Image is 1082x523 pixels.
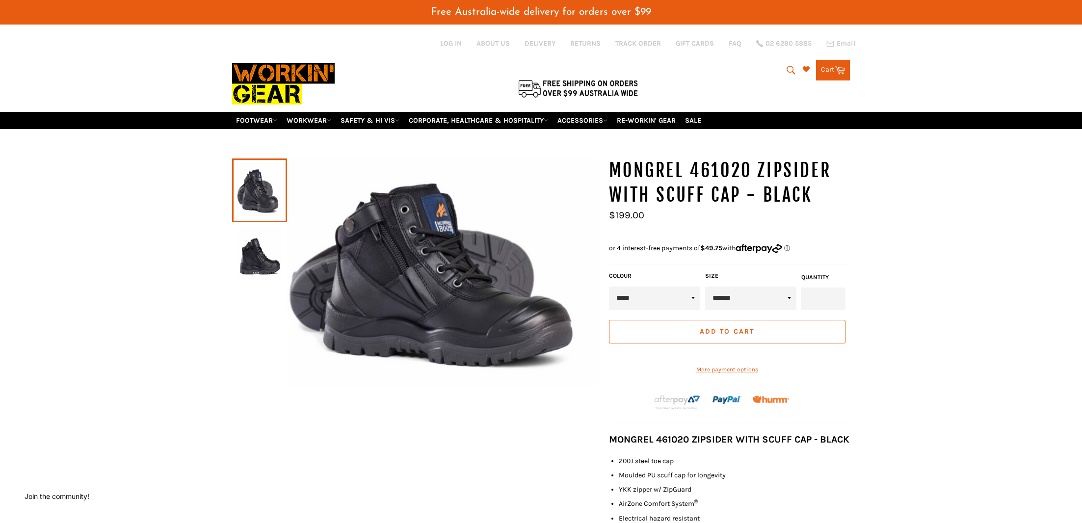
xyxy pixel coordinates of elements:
a: Cart [816,60,850,80]
img: Humm_core_logo_RGB-01_300x60px_small_195d8312-4386-4de7-b182-0ef9b6303a37.png [753,396,789,403]
label: Quantity [801,273,845,282]
img: Afterpay-Logo-on-dark-bg_large.png [653,394,701,411]
span: 02 6280 5885 [765,40,812,47]
img: Workin Gear leaders in Workwear, Safety Boots, PPE, Uniforms. Australia's No.1 in Workwear [232,56,335,111]
a: FOOTWEAR [232,112,281,129]
span: Email [837,40,855,47]
sup: ® [694,498,698,505]
a: SALE [681,112,705,129]
a: GIFT CARDS [676,39,714,48]
h1: MONGREL 461020 Zipsider with Scuff Cap - Black [609,158,850,207]
a: 02 6280 5885 [756,40,812,47]
span: Free Australia-wide delivery for orders over $99 [431,7,651,17]
a: TRACK ORDER [615,39,661,48]
img: MONGREL 461020 Zipsider with Scuff Cap - Black - Workin' Gear [287,158,599,386]
li: Electrical hazard resistant [619,514,850,523]
a: DELIVERY [525,39,555,48]
a: RE-WORKIN' GEAR [613,112,680,129]
a: SAFETY & HI VIS [337,112,403,129]
button: Join the community! [25,492,89,500]
img: paypal.png [713,386,741,415]
li: 200J steel toe cap [619,456,850,466]
img: Flat $9.95 shipping Australia wide [517,78,639,99]
li: YKK zipper w/ ZipGuard [619,485,850,494]
span: $199.00 [609,209,644,221]
a: Email [826,40,855,48]
a: More payment options [609,366,845,374]
label: Size [705,272,796,280]
a: CORPORATE, HEALTHCARE & HOSPITALITY [405,112,552,129]
span: Add to Cart [700,327,754,336]
strong: MONGREL 461020 ZIPSIDER WITH SCUFF CAP - BLACK [609,434,849,445]
a: WORKWEAR [283,112,335,129]
label: COLOUR [609,272,700,280]
button: Add to Cart [609,320,845,343]
a: RETURNS [570,39,601,48]
a: ACCESSORIES [554,112,611,129]
a: ABOUT US [476,39,510,48]
img: MONGREL 461020 Zipsider with Scuff Cap - Black - Workin' Gear [237,227,282,281]
li: AirZone Comfort System [619,499,850,508]
a: Log in [440,39,462,48]
a: FAQ [729,39,741,48]
li: Moulded PU scuff cap for longevity [619,471,850,480]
